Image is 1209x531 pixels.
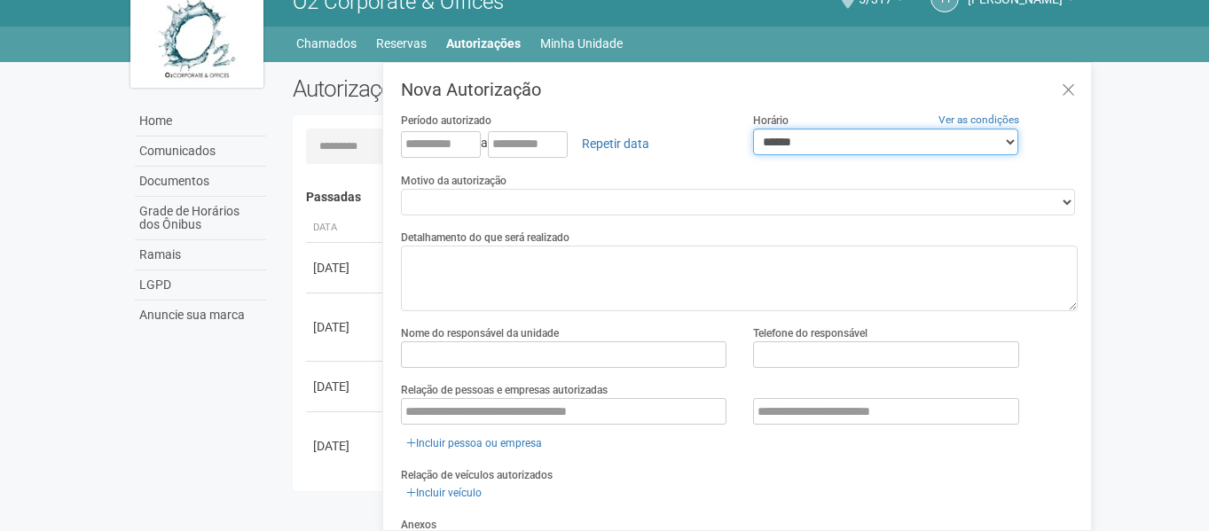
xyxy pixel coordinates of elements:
label: Período autorizado [401,113,491,129]
label: Relação de pessoas e empresas autorizadas [401,382,608,398]
label: Detalhamento do que será realizado [401,230,569,246]
label: Motivo da autorização [401,173,506,189]
label: Relação de veículos autorizados [401,467,553,483]
label: Horário [753,113,789,129]
div: [DATE] [313,318,379,336]
label: Nome do responsável da unidade [401,325,559,341]
h3: Nova Autorização [401,81,1078,98]
h2: Autorizações [293,75,672,102]
a: Documentos [135,167,266,197]
a: Autorizações [446,31,521,56]
h4: Passadas [306,191,1066,204]
div: [DATE] [313,259,379,277]
a: Chamados [296,31,357,56]
a: Anuncie sua marca [135,301,266,330]
a: Ver as condições [938,113,1019,126]
a: Incluir veículo [401,483,487,503]
a: LGPD [135,270,266,301]
div: [DATE] [313,437,379,455]
a: Incluir pessoa ou empresa [401,433,547,453]
a: Minha Unidade [540,31,623,56]
div: [DATE] [313,378,379,395]
a: Comunicados [135,137,266,167]
a: Repetir data [570,129,661,159]
a: Grade de Horários dos Ônibus [135,197,266,240]
a: Home [135,106,266,137]
th: Data [306,214,386,243]
div: a [401,129,726,159]
label: Telefone do responsável [753,325,867,341]
a: Reservas [376,31,427,56]
a: Ramais [135,240,266,270]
